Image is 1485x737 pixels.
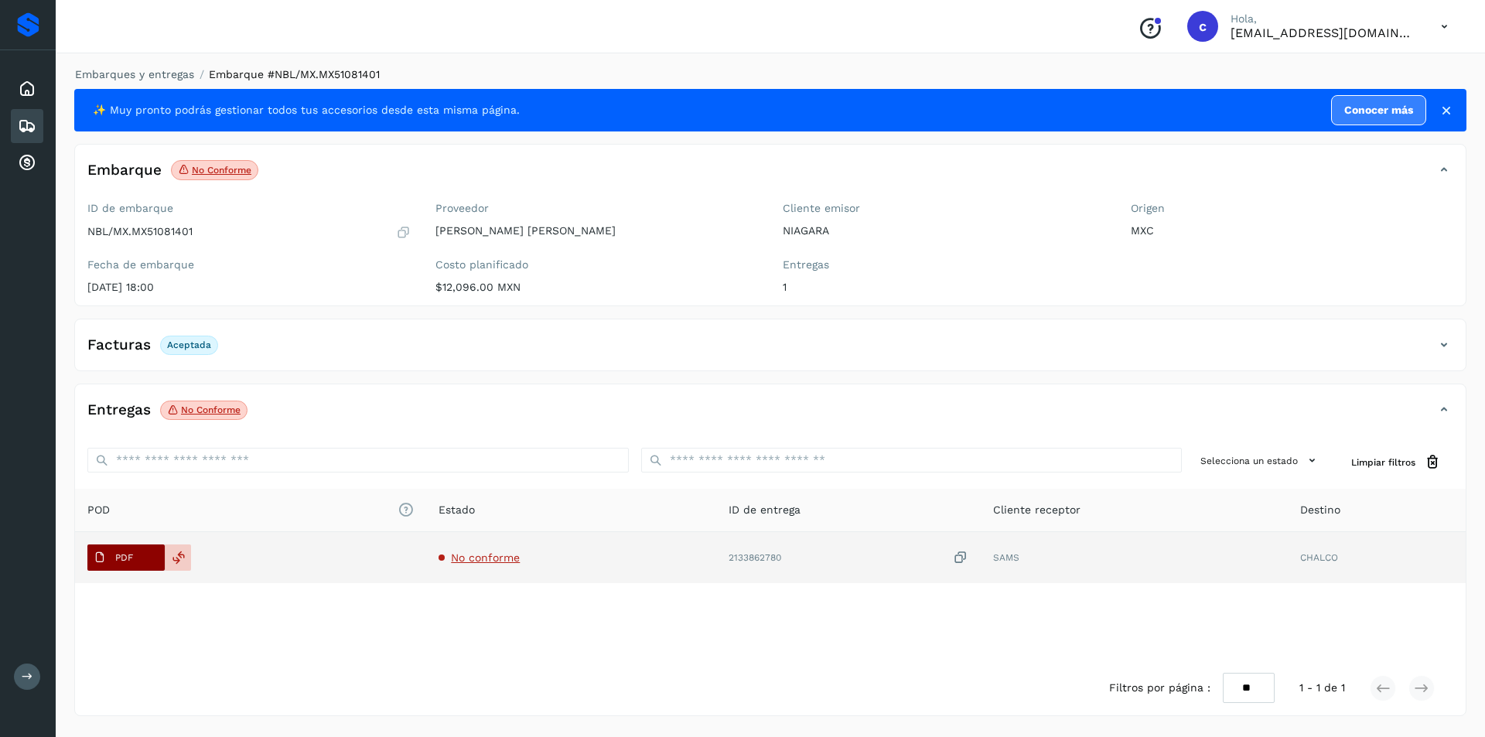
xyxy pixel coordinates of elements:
[435,202,759,215] label: Proveedor
[1131,224,1454,237] p: MXC
[87,258,411,271] label: Fecha de embarque
[75,397,1466,435] div: EntregasNo conforme
[1331,95,1426,125] a: Conocer más
[1109,680,1210,696] span: Filtros por página :
[87,544,165,571] button: PDF
[1194,448,1326,473] button: Selecciona un estado
[451,551,520,564] span: No conforme
[1288,532,1466,583] td: CHALCO
[435,224,759,237] p: [PERSON_NAME] [PERSON_NAME]
[75,157,1466,196] div: EmbarqueNo conforme
[87,401,151,419] h4: Entregas
[435,281,759,294] p: $12,096.00 MXN
[115,552,133,563] p: PDF
[87,162,162,179] h4: Embarque
[87,202,411,215] label: ID de embarque
[993,502,1080,518] span: Cliente receptor
[87,281,411,294] p: [DATE] 18:00
[11,72,43,106] div: Inicio
[87,502,414,518] span: POD
[87,225,193,238] p: NBL/MX.MX51081401
[729,502,801,518] span: ID de entrega
[1231,26,1416,40] p: carlosvazqueztgc@gmail.com
[981,532,1288,583] td: SAMS
[783,258,1106,271] label: Entregas
[192,165,251,176] p: No conforme
[1339,448,1453,476] button: Limpiar filtros
[93,102,520,118] span: ✨ Muy pronto podrás gestionar todos tus accesorios desde esta misma página.
[74,67,1466,83] nav: breadcrumb
[1351,456,1415,469] span: Limpiar filtros
[11,109,43,143] div: Embarques
[1300,502,1340,518] span: Destino
[729,550,968,566] div: 2133862780
[167,339,211,350] p: Aceptada
[181,404,241,415] p: No conforme
[1231,12,1416,26] p: Hola,
[75,68,194,80] a: Embarques y entregas
[435,258,759,271] label: Costo planificado
[439,502,475,518] span: Estado
[1131,202,1454,215] label: Origen
[87,336,151,354] h4: Facturas
[1299,680,1345,696] span: 1 - 1 de 1
[209,68,380,80] span: Embarque #NBL/MX.MX51081401
[783,224,1106,237] p: NIAGARA
[75,332,1466,370] div: FacturasAceptada
[783,281,1106,294] p: 1
[11,146,43,180] div: Cuentas por cobrar
[783,202,1106,215] label: Cliente emisor
[165,544,191,571] div: Reemplazar POD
